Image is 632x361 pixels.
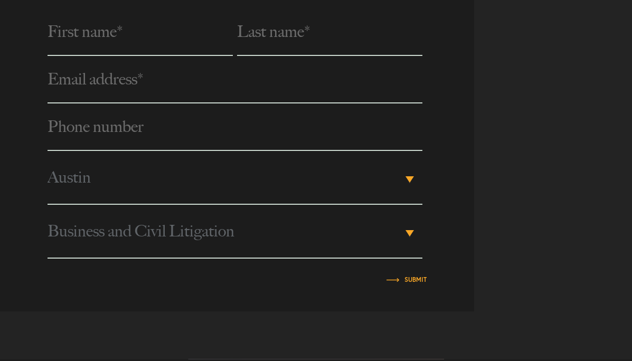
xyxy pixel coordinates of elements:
[405,176,414,183] b: ▾
[48,151,402,204] span: Austin
[48,103,422,151] input: Phone number
[405,230,414,236] b: ▾
[237,8,422,56] input: Last name*
[48,8,233,56] input: First name*
[48,56,422,103] input: Email address*
[404,277,427,283] input: Submit
[48,205,402,258] span: Business and Civil Litigation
